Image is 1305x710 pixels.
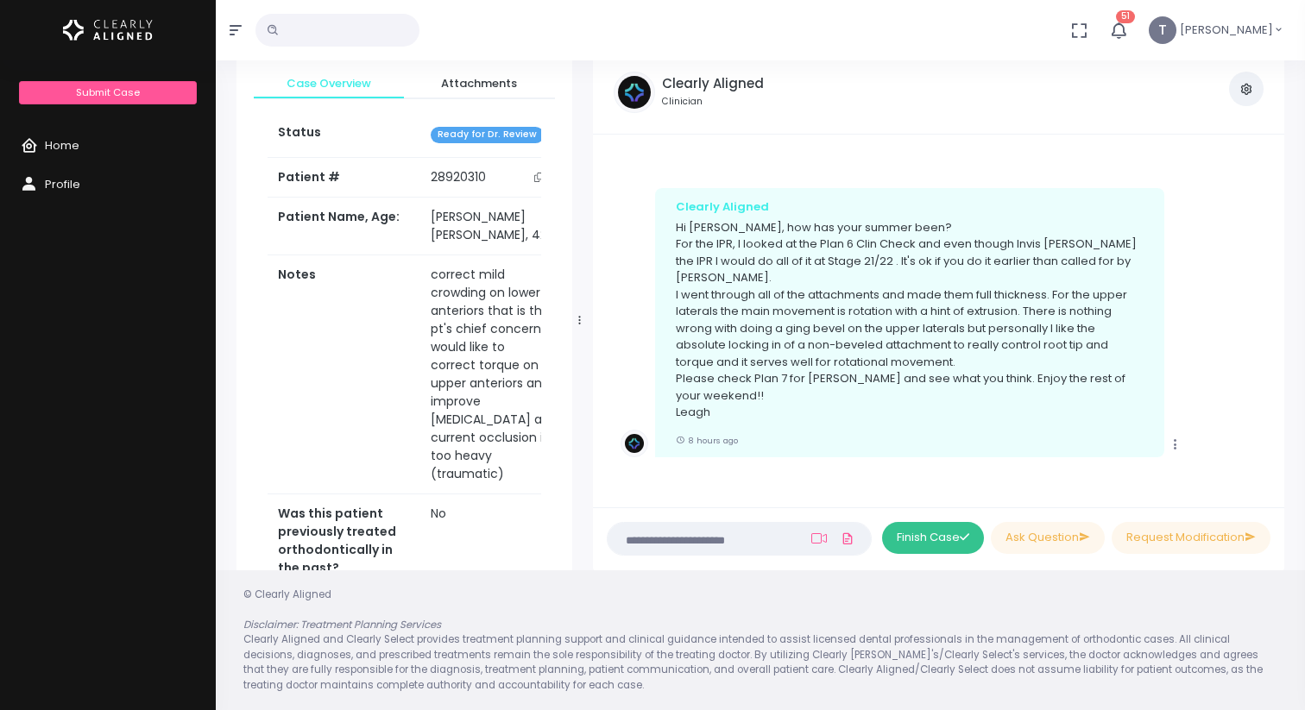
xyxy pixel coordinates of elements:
[808,531,830,545] a: Add Loom Video
[268,254,420,493] th: Notes
[268,75,390,92] span: Case Overview
[76,85,140,99] span: Submit Case
[676,198,1144,216] div: Clearly Aligned
[1180,22,1273,39] span: [PERSON_NAME]
[420,158,561,198] td: 28920310
[607,148,1270,490] div: scrollable content
[676,219,1144,421] p: Hi [PERSON_NAME], how has your summer been? For the IPR, I looked at the Plan 6 Clin Check and ev...
[676,435,738,446] small: 8 hours ago
[19,81,196,104] a: Submit Case
[268,157,420,198] th: Patient #
[268,113,420,157] th: Status
[63,12,153,48] img: Logo Horizontal
[662,76,764,91] h5: Clearly Aligned
[882,522,984,554] button: Finish Case
[837,523,858,554] a: Add Files
[268,493,420,587] th: Was this patient previously treated orthodontically in the past?
[243,618,441,631] em: Disclaimer: Treatment Planning Services
[45,176,80,192] span: Profile
[418,75,540,92] span: Attachments
[1149,16,1176,44] span: T
[420,198,561,255] td: [PERSON_NAME] [PERSON_NAME], 42
[431,127,544,143] span: Ready for Dr. Review
[420,493,561,587] td: No
[662,95,764,109] small: Clinician
[45,137,79,154] span: Home
[226,587,1295,694] div: © Clearly Aligned Clearly Aligned and Clearly Select provides treatment planning support and clin...
[268,198,420,255] th: Patient Name, Age:
[420,254,561,493] td: correct mild crowding on lower anteriors that is the pt's chief concern, i would like to correct ...
[1116,10,1135,23] span: 51
[991,522,1105,554] button: Ask Question
[236,51,572,590] div: scrollable content
[1112,522,1270,554] button: Request Modification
